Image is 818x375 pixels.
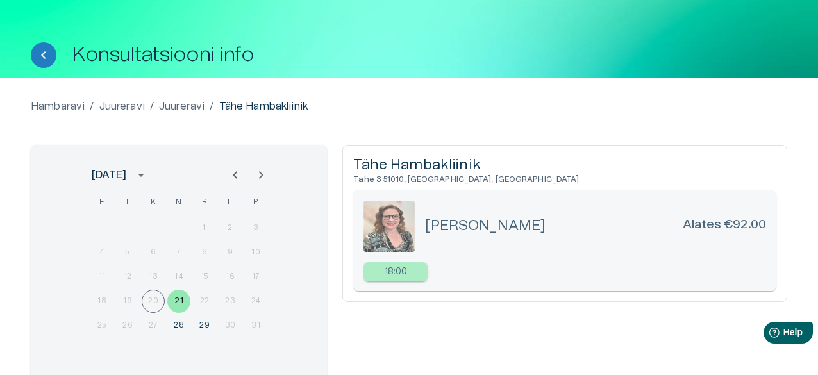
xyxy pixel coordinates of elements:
p: / [90,99,94,114]
span: kolmapäev [142,190,165,215]
div: [DATE] [92,167,126,183]
button: calendar view is open, switch to year view [130,164,152,186]
p: Tähe Hambakliinik [219,99,308,114]
span: laupäev [219,190,242,215]
button: 21 [167,290,190,313]
span: esmaspäev [90,190,113,215]
h5: Tähe Hambakliinik [353,156,776,174]
p: / [210,99,213,114]
a: Juureravi [159,99,204,114]
button: Tagasi [31,42,56,68]
img: 80.png [363,201,415,252]
a: Juureravi [99,99,145,114]
span: pühapäev [244,190,267,215]
button: Next month [248,162,274,188]
h6: Alates €92.00 [683,217,766,235]
span: reede [193,190,216,215]
h6: Tähe 3 51010, [GEOGRAPHIC_DATA], [GEOGRAPHIC_DATA] [353,174,776,185]
button: 28 [167,314,190,337]
a: Select new timeslot for rescheduling [363,262,428,281]
p: 18:00 [385,265,408,279]
button: 29 [193,314,216,337]
a: Hambaravi [31,99,85,114]
p: / [150,99,154,114]
h1: Konsultatsiooni info [72,44,254,66]
h5: [PERSON_NAME] [425,217,546,235]
div: 18:00 [363,262,428,281]
iframe: Help widget launcher [718,317,818,353]
span: teisipäev [116,190,139,215]
span: neljapäev [167,190,190,215]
